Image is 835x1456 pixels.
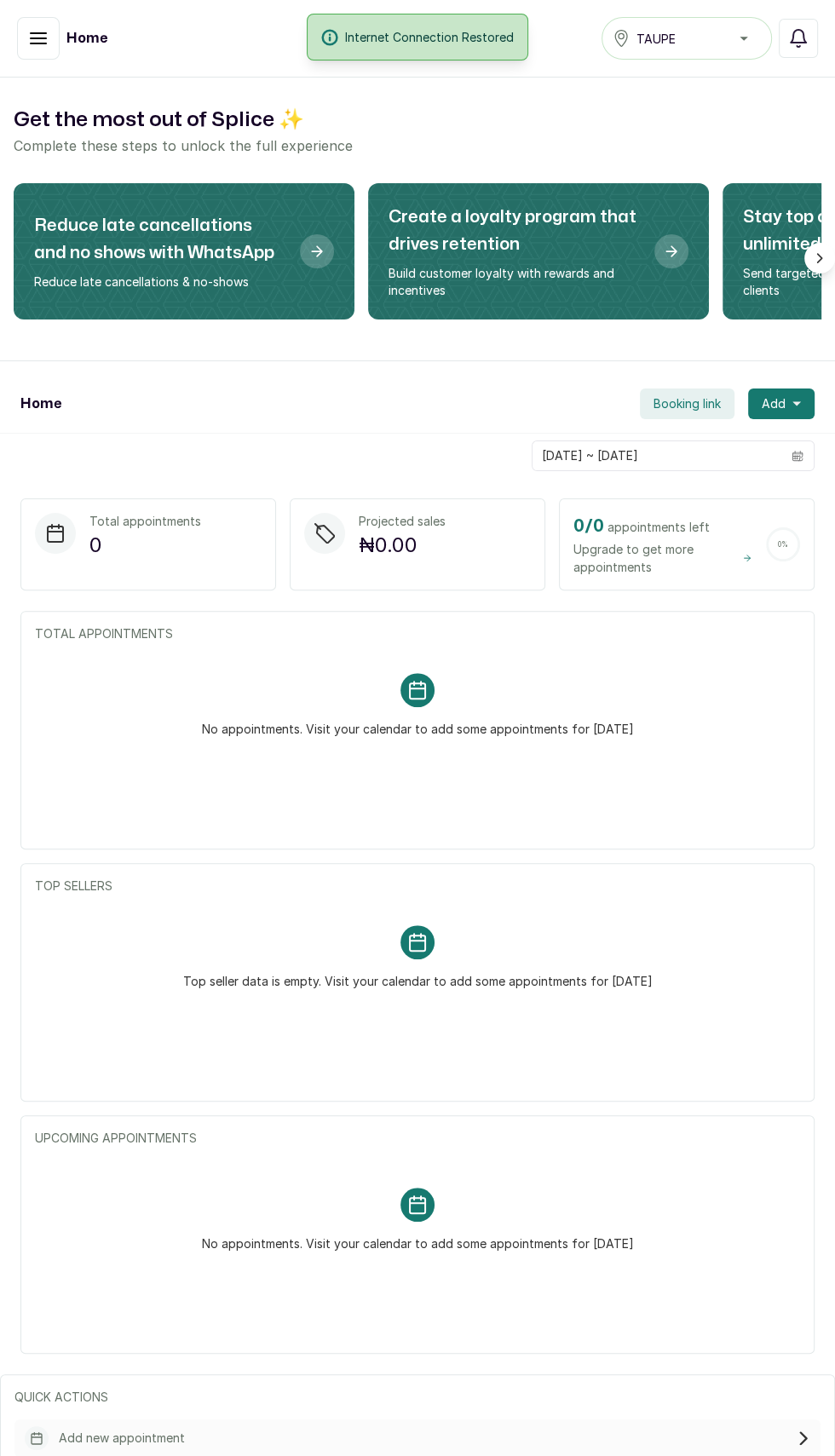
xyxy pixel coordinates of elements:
[608,519,710,536] span: appointments left
[202,707,634,738] p: No appointments. Visit your calendar to add some appointments for [DATE]
[389,204,641,258] h2: Create a loyalty program that drives retention
[762,395,786,412] span: Add
[59,1430,185,1447] p: Add new appointment
[654,395,721,412] span: Booking link
[573,540,752,576] span: Upgrade to get more appointments
[640,388,734,419] button: Booking link
[533,441,781,470] input: Select date
[573,513,604,540] h2: 0 / 0
[202,1222,634,1252] p: No appointments. Visit your calendar to add some appointments for [DATE]
[20,394,61,414] h1: Home
[35,878,800,895] p: TOP SELLERS
[35,625,800,642] p: TOTAL APPOINTMENTS
[345,28,514,46] span: Internet Connection Restored
[368,183,709,319] div: Create a loyalty program that drives retention
[34,273,286,291] p: Reduce late cancellations & no-shows
[14,1389,821,1406] p: QUICK ACTIONS
[748,388,815,419] button: Add
[359,530,446,561] p: ₦0.00
[792,450,803,462] svg: calendar
[778,541,788,549] span: 0 %
[35,1130,800,1147] p: UPCOMING APPOINTMENTS
[14,135,821,156] p: Complete these steps to unlock the full experience
[14,105,821,135] h2: Get the most out of Splice ✨
[389,265,641,299] p: Build customer loyalty with rewards and incentives
[89,513,201,530] p: Total appointments
[183,959,653,990] p: Top seller data is empty. Visit your calendar to add some appointments for [DATE]
[14,183,354,319] div: Reduce late cancellations and no shows with WhatsApp
[89,530,201,561] p: 0
[34,212,286,267] h2: Reduce late cancellations and no shows with WhatsApp
[359,513,446,530] p: Projected sales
